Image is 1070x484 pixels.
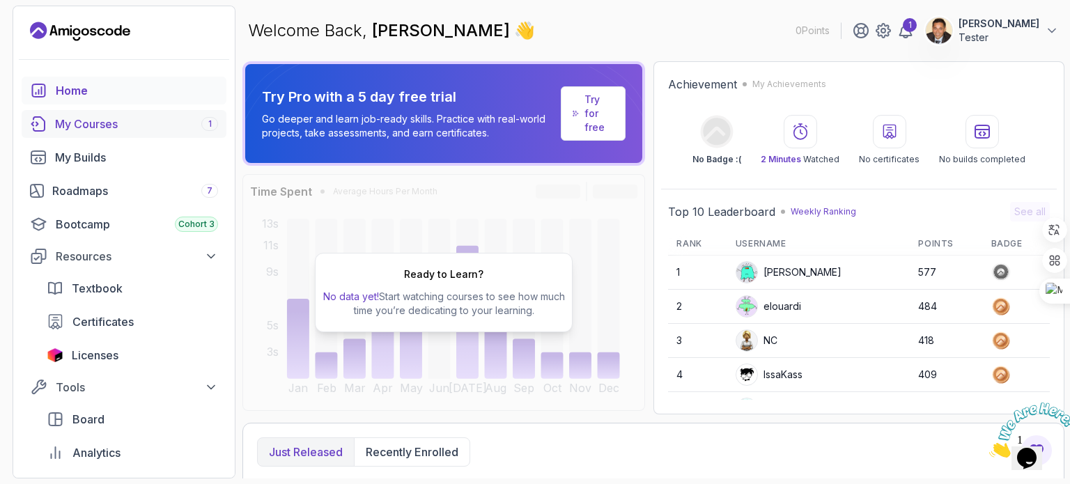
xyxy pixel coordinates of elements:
[38,439,226,467] a: analytics
[668,290,727,324] td: 2
[668,256,727,290] td: 1
[6,6,92,61] img: Chat attention grabber
[736,364,757,385] img: user profile image
[910,233,982,256] th: Points
[1010,202,1050,221] button: See all
[761,154,801,164] span: 2 Minutes
[925,17,1059,45] button: user profile image[PERSON_NAME]Tester
[72,313,134,330] span: Certificates
[208,118,212,130] span: 1
[984,397,1070,463] iframe: chat widget
[6,6,11,17] span: 1
[761,154,839,165] p: Watched
[736,398,834,420] div: Kalpanakakarla
[910,358,982,392] td: 409
[692,154,741,165] p: No Badge :(
[736,398,757,419] img: default monster avatar
[72,444,121,461] span: Analytics
[404,267,483,281] h2: Ready to Learn?
[321,290,566,318] p: Start watching courses to see how much time you’re dedicating to your learning.
[668,324,727,358] td: 3
[897,22,914,39] a: 1
[668,76,737,93] h2: Achievement
[736,296,757,317] img: default monster avatar
[736,262,757,283] img: default monster avatar
[56,82,218,99] div: Home
[56,216,218,233] div: Bootcamp
[910,392,982,426] td: 398
[736,261,842,283] div: [PERSON_NAME]
[910,324,982,358] td: 418
[269,444,343,460] p: Just released
[727,233,910,256] th: Username
[52,182,218,199] div: Roadmaps
[791,206,856,217] p: Weekly Ranking
[903,18,917,32] div: 1
[561,86,626,141] a: Try for free
[178,219,215,230] span: Cohort 3
[668,233,727,256] th: Rank
[22,77,226,104] a: home
[939,154,1025,165] p: No builds completed
[38,341,226,369] a: licenses
[72,280,123,297] span: Textbook
[22,244,226,269] button: Resources
[55,116,218,132] div: My Courses
[354,438,470,466] button: Recently enrolled
[22,375,226,400] button: Tools
[736,364,802,386] div: IssaKass
[584,93,614,134] a: Try for free
[248,19,535,42] p: Welcome Back,
[22,210,226,238] a: bootcamp
[38,274,226,302] a: textbook
[22,143,226,171] a: builds
[72,347,118,364] span: Licenses
[30,20,130,42] a: Landing page
[513,19,536,42] span: 👋
[959,17,1039,31] p: [PERSON_NAME]
[983,233,1050,256] th: Badge
[366,444,458,460] p: Recently enrolled
[752,79,826,90] p: My Achievements
[736,330,757,351] img: user profile image
[22,110,226,138] a: courses
[38,308,226,336] a: certificates
[736,329,777,352] div: NC
[38,405,226,433] a: board
[72,411,104,428] span: Board
[668,358,727,392] td: 4
[323,290,379,302] span: No data yet!
[959,31,1039,45] p: Tester
[796,24,830,38] p: 0 Points
[668,392,727,426] td: 5
[736,295,801,318] div: elouardi
[910,256,982,290] td: 577
[47,348,63,362] img: jetbrains icon
[910,290,982,324] td: 484
[56,248,218,265] div: Resources
[22,177,226,205] a: roadmaps
[207,185,212,196] span: 7
[55,149,218,166] div: My Builds
[56,379,218,396] div: Tools
[262,87,555,107] p: Try Pro with a 5 day free trial
[859,154,920,165] p: No certificates
[372,20,514,40] span: [PERSON_NAME]
[258,438,354,466] button: Just released
[668,203,775,220] h2: Top 10 Leaderboard
[262,112,555,140] p: Go deeper and learn job-ready skills. Practice with real-world projects, take assessments, and ea...
[926,17,952,44] img: user profile image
